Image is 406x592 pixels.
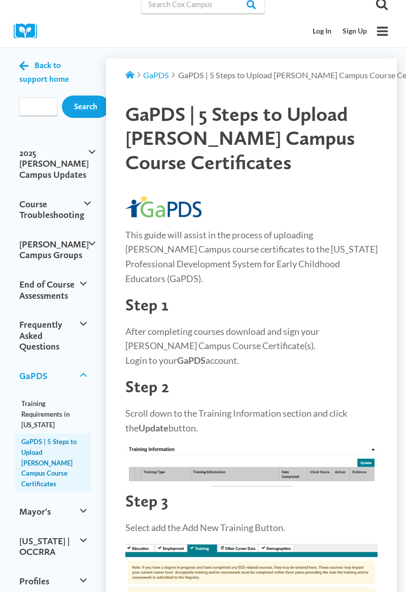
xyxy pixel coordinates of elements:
[15,190,91,230] button: Course Troubleshooting
[337,22,373,41] a: Sign Up
[19,98,57,116] form: Search form
[15,433,91,493] a: GaPDS | 5 Steps to Upload [PERSON_NAME] Campus Course Certificates
[62,96,110,118] input: Search
[15,230,91,270] button: [PERSON_NAME] Campus Groups
[125,295,378,315] h2: Step 1
[19,58,87,85] a: Back to support home
[15,361,91,391] button: GaPDS
[143,70,169,80] a: GaPDS
[19,98,57,116] input: Search input
[19,60,69,84] span: Back to support home
[15,526,91,567] button: [US_STATE] | OCCRRA
[373,21,392,41] button: Open menu
[125,406,378,435] p: Scroll down to the Training Information section and click the button.
[125,520,378,535] p: Select add the Add New Training Button.
[177,355,206,366] strong: GaPDS
[125,491,378,511] h2: Step 3
[15,270,91,310] button: End of Course Assessments
[308,22,337,41] a: Log In
[125,377,378,397] h2: Step 2
[125,324,378,368] p: After completing courses download and sign your [PERSON_NAME] Campus Course Certificate(s). Login...
[125,228,378,286] p: This guide will assist in the process of uploading [PERSON_NAME] Campus course certificates to th...
[15,497,91,526] button: Mayor's
[308,22,373,41] nav: Secondary Mobile Navigation
[125,70,134,80] a: Support Home
[14,23,44,39] img: Cox Campus
[125,102,355,174] span: GaPDS | 5 Steps to Upload [PERSON_NAME] Campus Course Certificates
[15,138,91,190] button: 2025 [PERSON_NAME] Campus Updates
[15,310,91,361] button: Frequently Asked Questions
[15,395,91,433] a: Training Requirements in [US_STATE]
[139,422,168,433] strong: Update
